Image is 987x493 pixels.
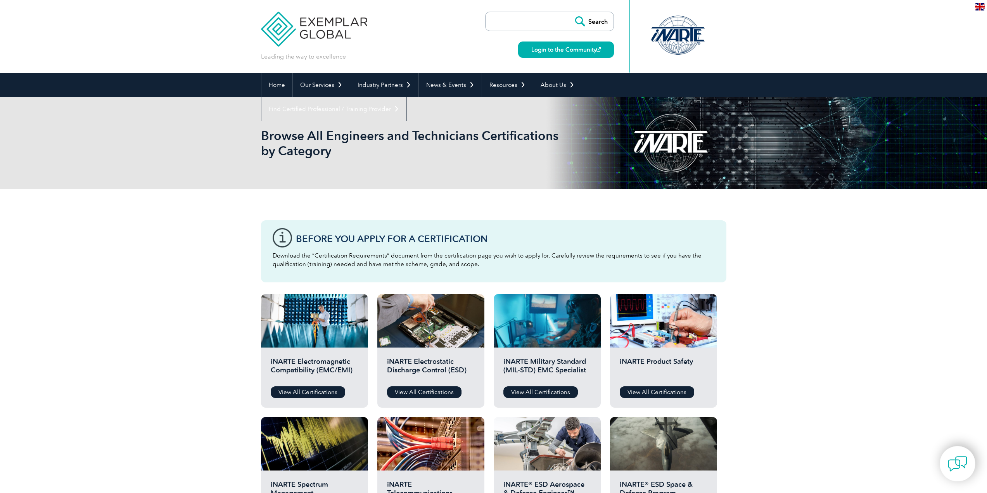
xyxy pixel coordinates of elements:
[482,73,533,97] a: Resources
[350,73,418,97] a: Industry Partners
[620,386,694,398] a: View All Certifications
[419,73,482,97] a: News & Events
[261,97,406,121] a: Find Certified Professional / Training Provider
[261,73,292,97] a: Home
[261,52,346,61] p: Leading the way to excellence
[503,386,578,398] a: View All Certifications
[261,128,559,158] h1: Browse All Engineers and Technicians Certifications by Category
[273,251,715,268] p: Download the “Certification Requirements” document from the certification page you wish to apply ...
[620,357,707,381] h2: iNARTE Product Safety
[948,454,967,474] img: contact-chat.png
[533,73,582,97] a: About Us
[387,386,462,398] a: View All Certifications
[296,234,715,244] h3: Before You Apply For a Certification
[271,357,358,381] h2: iNARTE Electromagnetic Compatibility (EMC/EMI)
[387,357,475,381] h2: iNARTE Electrostatic Discharge Control (ESD)
[503,357,591,381] h2: iNARTE Military Standard (MIL-STD) EMC Specialist
[975,3,985,10] img: en
[571,12,614,31] input: Search
[596,47,601,52] img: open_square.png
[293,73,350,97] a: Our Services
[518,42,614,58] a: Login to the Community
[271,386,345,398] a: View All Certifications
